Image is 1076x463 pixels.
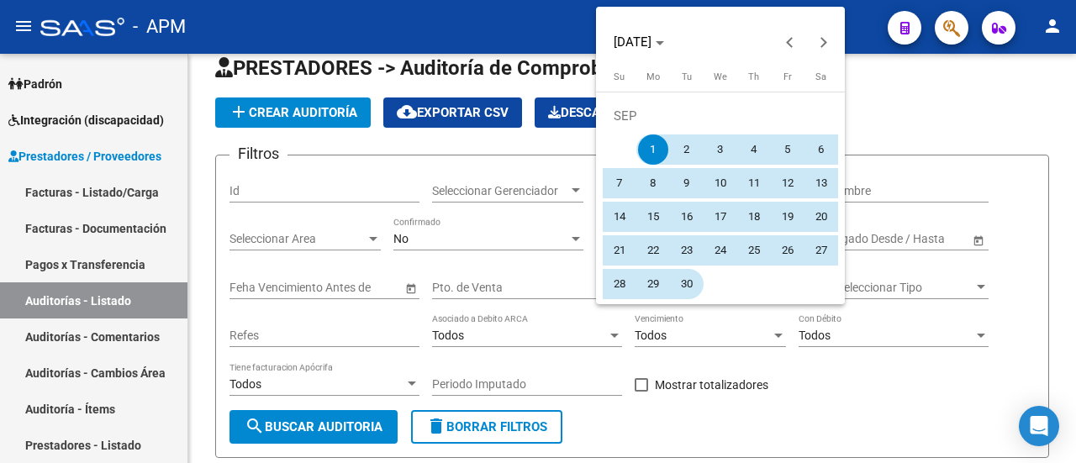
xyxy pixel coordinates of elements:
span: 25 [739,235,769,266]
button: September 28, 2025 [603,267,636,301]
button: September 8, 2025 [636,166,670,200]
span: 13 [806,168,836,198]
button: September 3, 2025 [704,133,737,166]
span: 5 [773,134,803,165]
span: 8 [638,168,668,198]
button: September 5, 2025 [771,133,804,166]
button: September 11, 2025 [737,166,771,200]
button: September 16, 2025 [670,200,704,234]
span: 1 [638,134,668,165]
span: [DATE] [614,34,651,50]
span: 29 [638,269,668,299]
span: 6 [806,134,836,165]
button: September 20, 2025 [804,200,838,234]
span: 9 [672,168,702,198]
button: Next month [806,25,840,59]
span: 28 [604,269,635,299]
button: September 2, 2025 [670,133,704,166]
button: Choose month and year [607,27,671,57]
span: 26 [773,235,803,266]
button: September 1, 2025 [636,133,670,166]
span: 21 [604,235,635,266]
span: 23 [672,235,702,266]
span: Su [614,71,625,82]
span: 19 [773,202,803,232]
button: September 22, 2025 [636,234,670,267]
span: Th [748,71,759,82]
span: 17 [705,202,736,232]
button: September 13, 2025 [804,166,838,200]
span: 11 [739,168,769,198]
span: 7 [604,168,635,198]
span: 22 [638,235,668,266]
button: Previous month [773,25,806,59]
button: September 24, 2025 [704,234,737,267]
span: 2 [672,134,702,165]
button: September 15, 2025 [636,200,670,234]
button: September 10, 2025 [704,166,737,200]
button: September 9, 2025 [670,166,704,200]
span: 14 [604,202,635,232]
button: September 23, 2025 [670,234,704,267]
button: September 14, 2025 [603,200,636,234]
td: SEP [603,99,838,133]
span: 30 [672,269,702,299]
span: 15 [638,202,668,232]
div: Open Intercom Messenger [1019,406,1059,446]
span: Sa [815,71,826,82]
span: Mo [646,71,660,82]
span: 4 [739,134,769,165]
button: September 18, 2025 [737,200,771,234]
span: 3 [705,134,736,165]
button: September 26, 2025 [771,234,804,267]
span: 20 [806,202,836,232]
span: 10 [705,168,736,198]
span: 18 [739,202,769,232]
button: September 25, 2025 [737,234,771,267]
button: September 30, 2025 [670,267,704,301]
button: September 17, 2025 [704,200,737,234]
button: September 6, 2025 [804,133,838,166]
span: We [714,71,727,82]
span: Tu [682,71,692,82]
button: September 19, 2025 [771,200,804,234]
button: September 12, 2025 [771,166,804,200]
span: 12 [773,168,803,198]
span: 24 [705,235,736,266]
button: September 29, 2025 [636,267,670,301]
button: September 4, 2025 [737,133,771,166]
button: September 21, 2025 [603,234,636,267]
span: Fr [783,71,792,82]
span: 27 [806,235,836,266]
span: 16 [672,202,702,232]
button: September 27, 2025 [804,234,838,267]
button: September 7, 2025 [603,166,636,200]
